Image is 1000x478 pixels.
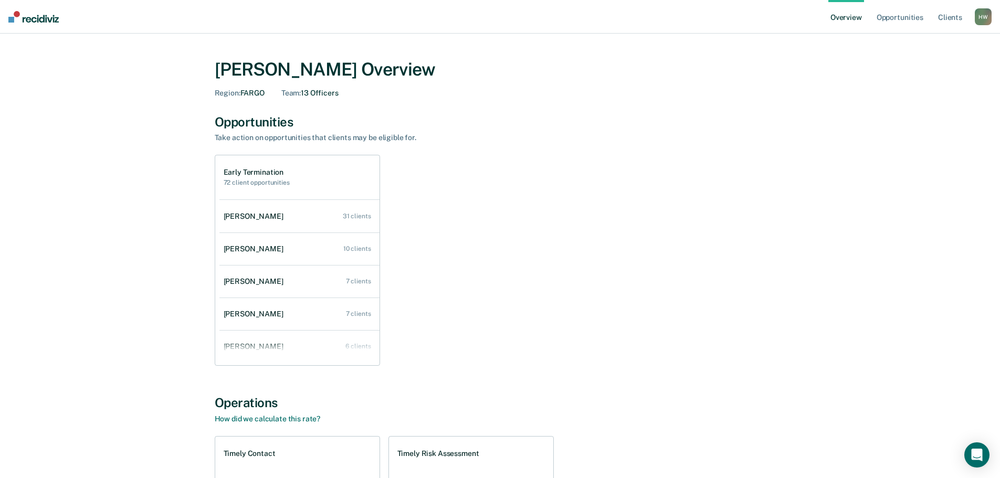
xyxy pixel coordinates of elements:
[215,89,265,98] div: FARGO
[219,234,380,264] a: [PERSON_NAME] 10 clients
[224,179,290,186] h2: 72 client opportunities
[346,278,371,285] div: 7 clients
[343,213,371,220] div: 31 clients
[346,310,371,317] div: 7 clients
[397,449,479,458] h1: Timely Risk Assessment
[219,201,380,231] a: [PERSON_NAME] 31 clients
[281,89,339,98] div: 13 Officers
[224,245,288,253] div: [PERSON_NAME]
[964,442,990,468] div: Open Intercom Messenger
[215,415,321,423] a: How did we calculate this rate?
[215,133,582,142] div: Take action on opportunities that clients may be eligible for.
[345,343,371,350] div: 6 clients
[343,245,371,252] div: 10 clients
[224,212,288,221] div: [PERSON_NAME]
[215,114,786,130] div: Opportunities
[975,8,992,25] div: H W
[215,89,240,97] span: Region :
[215,395,786,410] div: Operations
[215,59,786,80] div: [PERSON_NAME] Overview
[224,449,276,458] h1: Timely Contact
[219,267,380,296] a: [PERSON_NAME] 7 clients
[224,277,288,286] div: [PERSON_NAME]
[224,310,288,318] div: [PERSON_NAME]
[975,8,992,25] button: HW
[224,342,288,351] div: [PERSON_NAME]
[8,11,59,23] img: Recidiviz
[219,332,380,362] a: [PERSON_NAME] 6 clients
[281,89,301,97] span: Team :
[224,168,290,177] h1: Early Termination
[219,299,380,329] a: [PERSON_NAME] 7 clients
